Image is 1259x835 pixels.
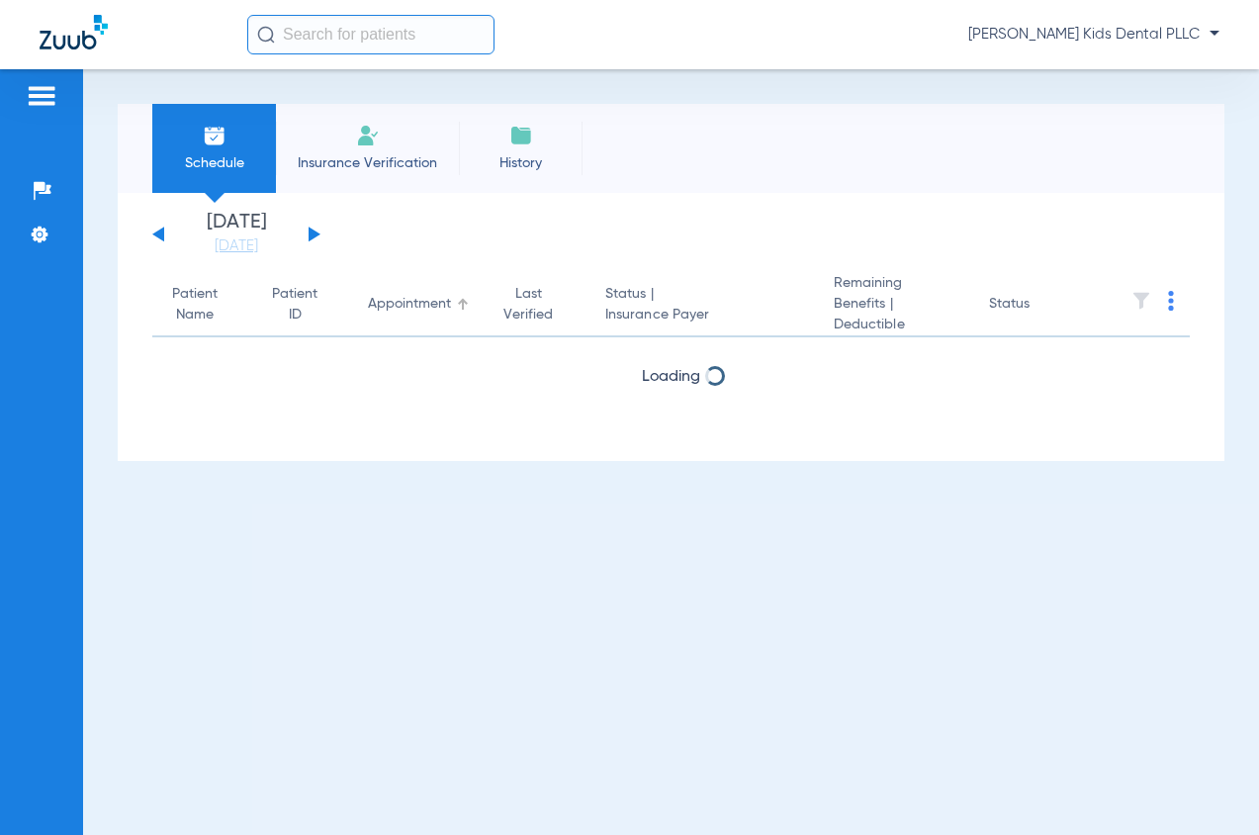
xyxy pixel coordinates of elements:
[973,273,1107,337] th: Status
[834,315,957,335] span: Deductible
[247,15,495,54] input: Search for patients
[40,15,108,49] img: Zuub Logo
[168,284,222,325] div: Patient Name
[642,369,700,385] span: Loading
[271,284,336,325] div: Patient ID
[509,124,533,147] img: History
[168,284,239,325] div: Patient Name
[368,294,451,315] div: Appointment
[968,25,1219,45] span: [PERSON_NAME] Kids Dental PLLC
[271,284,318,325] div: Patient ID
[1131,291,1151,311] img: filter.svg
[501,284,574,325] div: Last Verified
[474,153,568,173] span: History
[356,124,380,147] img: Manual Insurance Verification
[818,273,973,337] th: Remaining Benefits |
[26,84,57,108] img: hamburger-icon
[589,273,818,337] th: Status |
[177,236,296,256] a: [DATE]
[177,213,296,256] li: [DATE]
[257,26,275,44] img: Search Icon
[501,284,556,325] div: Last Verified
[167,153,261,173] span: Schedule
[203,124,226,147] img: Schedule
[368,294,469,315] div: Appointment
[1168,291,1174,311] img: group-dot-blue.svg
[605,305,802,325] span: Insurance Payer
[291,153,444,173] span: Insurance Verification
